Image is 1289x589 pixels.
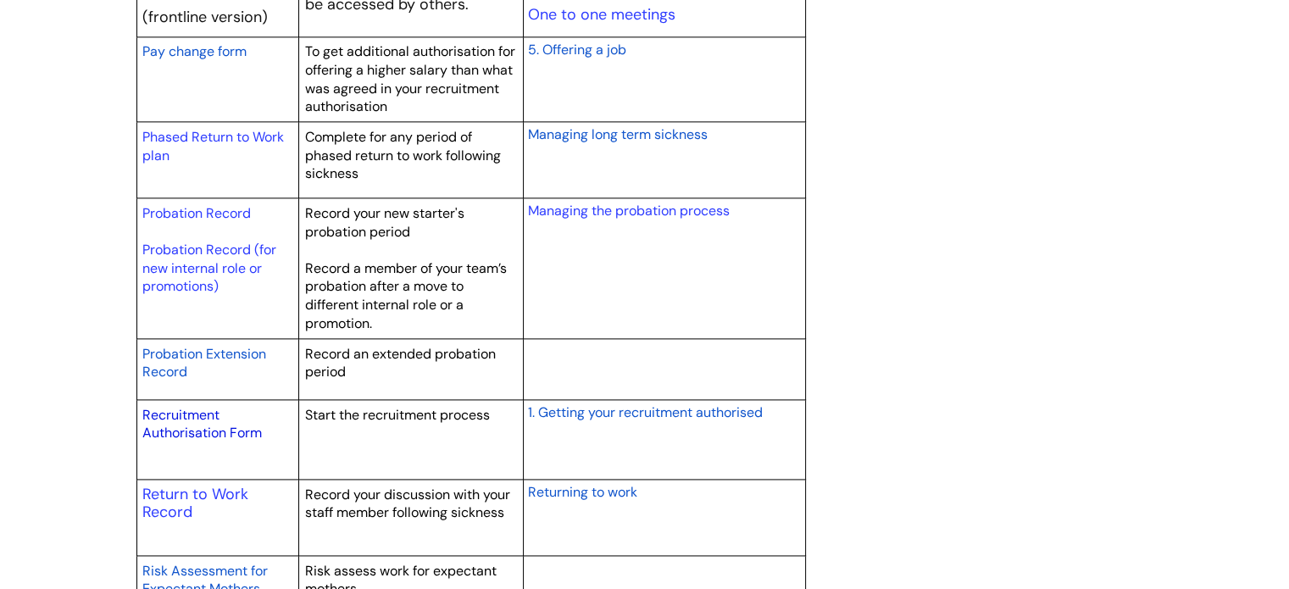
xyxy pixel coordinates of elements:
[527,403,762,421] span: 1. Getting your recruitment authorised
[142,41,247,61] a: Pay change form
[527,202,729,219] a: Managing the probation process
[305,128,501,182] span: Complete for any period of phased return to work following sickness
[305,259,507,332] span: Record a member of your team’s probation after a move to different internal role or a promotion.
[527,483,636,501] span: Returning to work
[305,345,496,381] span: Record an extended probation period
[142,42,247,60] span: Pay change form
[527,41,625,58] span: 5. Offering a job
[142,484,248,523] a: Return to Work Record
[142,128,284,164] a: Phased Return to Work plan
[305,486,510,522] span: Record your discussion with your staff member following sickness
[527,481,636,502] a: Returning to work
[142,345,266,381] span: Probation Extension Record
[142,406,262,442] a: Recruitment Authorisation Form
[527,125,707,143] span: Managing long term sickness
[527,402,762,422] a: 1. Getting your recruitment authorised
[305,204,464,241] span: Record your new starter's probation period
[527,4,675,25] a: One to one meetings
[305,406,490,424] span: Start the recruitment process
[527,39,625,59] a: 5. Offering a job
[305,42,515,115] span: To get additional authorisation for offering a higher salary than what was agreed in your recruit...
[142,241,276,295] a: Probation Record (for new internal role or promotions)
[142,343,266,382] a: Probation Extension Record
[527,124,707,144] a: Managing long term sickness
[142,204,251,222] a: Probation Record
